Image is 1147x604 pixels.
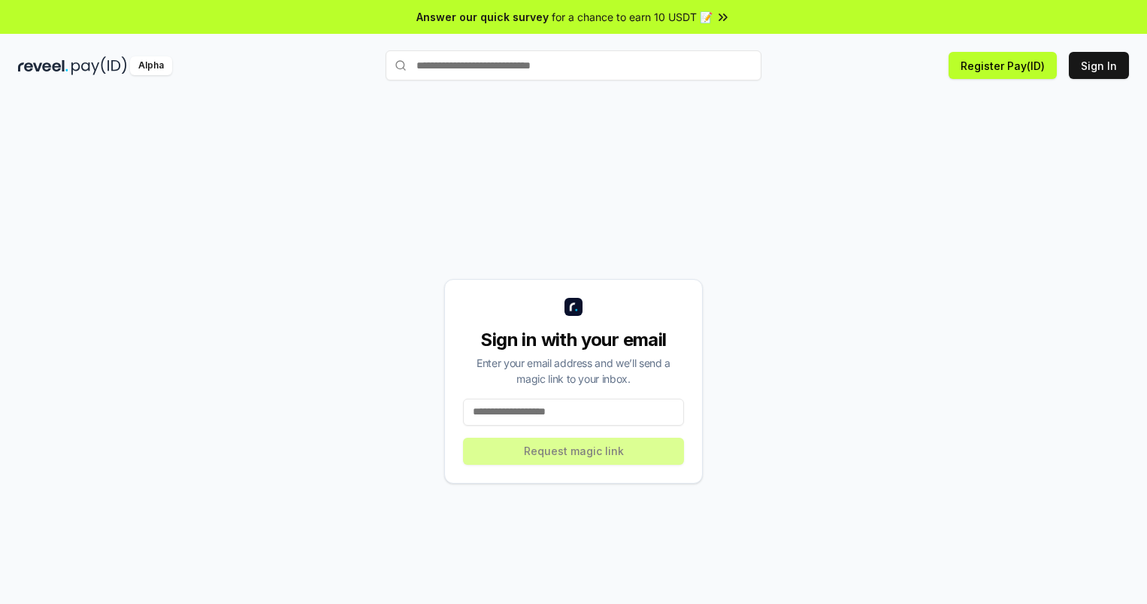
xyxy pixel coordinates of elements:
img: logo_small [564,298,583,316]
span: Answer our quick survey [416,9,549,25]
button: Sign In [1069,52,1129,79]
img: pay_id [71,56,127,75]
div: Alpha [130,56,172,75]
img: reveel_dark [18,56,68,75]
span: for a chance to earn 10 USDT 📝 [552,9,713,25]
div: Enter your email address and we’ll send a magic link to your inbox. [463,355,684,387]
div: Sign in with your email [463,328,684,352]
button: Register Pay(ID) [949,52,1057,79]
